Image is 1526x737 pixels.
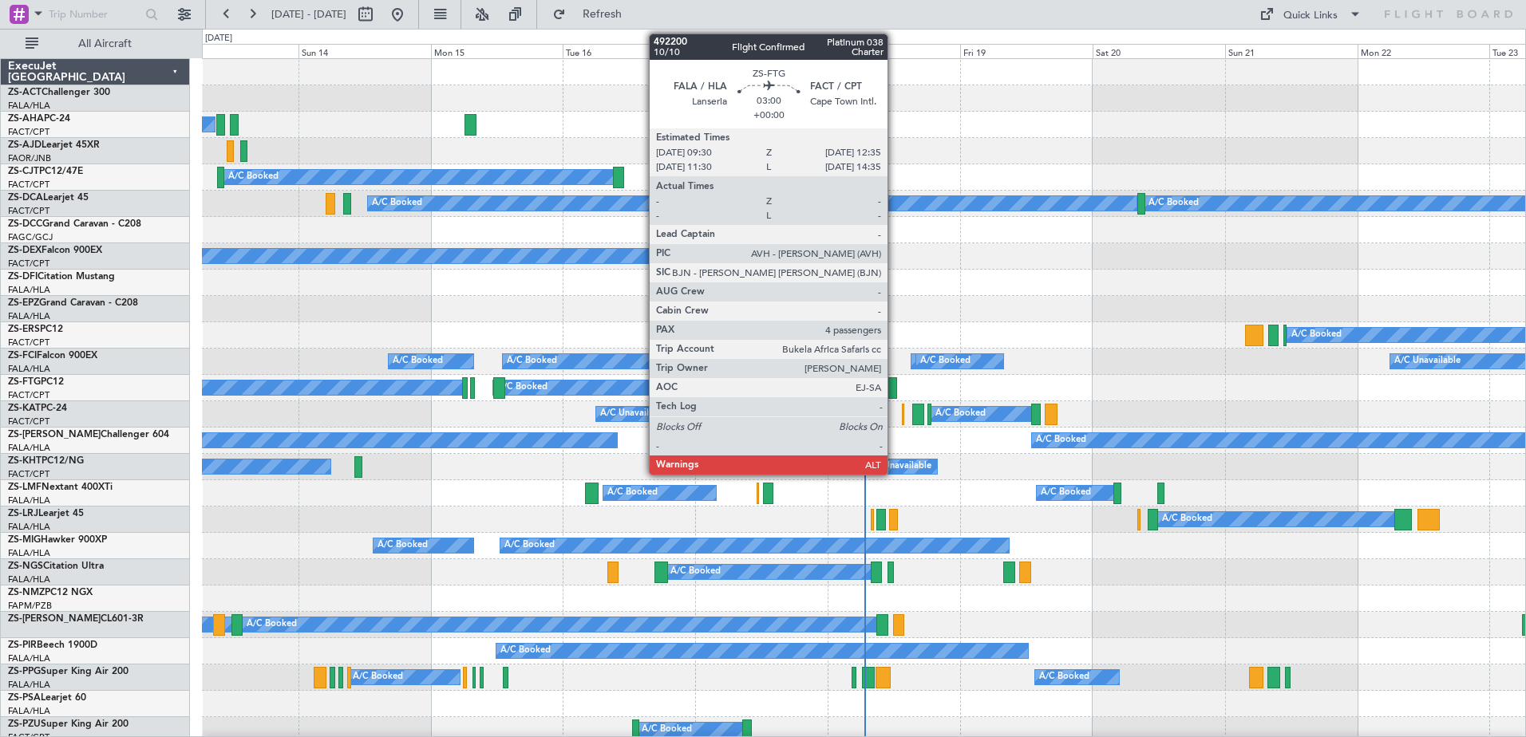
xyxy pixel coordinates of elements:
[8,377,41,387] span: ZS-FTG
[8,219,141,229] a: ZS-DCCGrand Caravan - C208
[8,404,67,413] a: ZS-KATPC-24
[8,521,50,533] a: FALA/HLA
[8,442,50,454] a: FALA/HLA
[42,38,168,49] span: All Aircraft
[1291,323,1342,347] div: A/C Booked
[8,667,41,676] span: ZS-PPG
[8,272,115,282] a: ZS-DFICitation Mustang
[8,246,102,255] a: ZS-DEXFalcon 900EX
[431,44,563,58] div: Mon 15
[353,665,403,689] div: A/C Booked
[8,167,39,176] span: ZS-CJT
[8,114,70,124] a: ZS-AHAPC-24
[1225,44,1358,58] div: Sun 21
[8,430,169,439] a: ZS-[PERSON_NAME]Challenger 604
[1251,2,1370,27] button: Quick Links
[1162,507,1212,531] div: A/C Booked
[8,167,83,176] a: ZS-CJTPC12/47E
[1394,349,1461,373] div: A/C Unavailable
[8,573,50,585] a: FALA/HLA
[745,191,795,215] div: A/C Booked
[8,231,53,243] a: FAGC/GCJ
[504,534,555,558] div: A/C Booked
[1093,44,1225,58] div: Sat 20
[8,509,38,518] span: ZS-LRJ
[18,31,173,57] button: All Aircraft
[298,44,431,58] div: Sun 14
[8,588,93,597] a: ZS-NMZPC12 NGX
[828,44,960,58] div: Thu 18
[8,258,49,270] a: FACT/CPT
[8,588,45,597] span: ZS-NMZ
[545,2,641,27] button: Refresh
[8,179,49,191] a: FACT/CPT
[8,562,43,571] span: ZS-NGS
[8,509,84,518] a: ZS-LRJLearjet 45
[8,126,49,138] a: FACT/CPT
[8,416,49,428] a: FACT/CPT
[8,600,52,612] a: FAPM/PZB
[8,325,40,334] span: ZS-ERS
[960,44,1093,58] div: Fri 19
[8,693,86,703] a: ZS-PSALearjet 60
[670,560,721,584] div: A/C Booked
[600,402,666,426] div: A/C Unavailable
[8,88,110,97] a: ZS-ACTChallenger 300
[8,140,100,150] a: ZS-AJDLearjet 45XR
[1041,481,1091,505] div: A/C Booked
[8,495,50,506] a: FALA/HLA
[8,298,138,308] a: ZS-EPZGrand Caravan - C208
[1036,428,1086,452] div: A/C Booked
[497,376,548,400] div: A/C Booked
[1283,8,1338,24] div: Quick Links
[607,481,658,505] div: A/C Booked
[507,349,557,373] div: A/C Booked
[8,351,37,361] span: ZS-FCI
[8,456,42,466] span: ZS-KHT
[372,191,422,215] div: A/C Booked
[8,705,50,717] a: FALA/HLA
[8,193,43,203] span: ZS-DCA
[8,652,50,664] a: FALA/HLA
[8,614,101,624] span: ZS-[PERSON_NAME]
[8,404,41,413] span: ZS-KAT
[8,640,37,650] span: ZS-PIR
[8,298,39,308] span: ZS-EPZ
[8,100,50,112] a: FALA/HLA
[563,44,695,58] div: Tue 16
[8,483,42,492] span: ZS-LMF
[8,337,49,349] a: FACT/CPT
[8,389,49,401] a: FACT/CPT
[8,535,41,545] span: ZS-MIG
[8,272,38,282] span: ZS-DFI
[393,349,443,373] div: A/C Booked
[1148,191,1199,215] div: A/C Booked
[695,44,828,58] div: Wed 17
[8,456,84,466] a: ZS-KHTPC12/NG
[8,547,50,559] a: FALA/HLA
[920,349,971,373] div: A/C Booked
[8,719,41,729] span: ZS-PZU
[8,614,144,624] a: ZS-[PERSON_NAME]CL601-3R
[8,377,64,387] a: ZS-FTGPC12
[500,639,551,663] div: A/C Booked
[569,9,636,20] span: Refresh
[8,351,97,361] a: ZS-FCIFalcon 900EX
[774,349,824,373] div: A/C Booked
[8,205,49,217] a: FACT/CPT
[247,613,297,636] div: A/C Booked
[8,667,128,676] a: ZS-PPGSuper King Air 200
[8,88,42,97] span: ZS-ACT
[8,114,44,124] span: ZS-AHA
[8,468,49,480] a: FACT/CPT
[8,284,50,296] a: FALA/HLA
[8,535,107,545] a: ZS-MIGHawker 900XP
[205,32,232,45] div: [DATE]
[8,193,89,203] a: ZS-DCALearjet 45
[865,455,931,479] div: A/C Unavailable
[378,534,428,558] div: A/C Booked
[1039,665,1089,689] div: A/C Booked
[8,325,63,334] a: ZS-ERSPC12
[8,246,42,255] span: ZS-DEX
[8,363,50,375] a: FALA/HLA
